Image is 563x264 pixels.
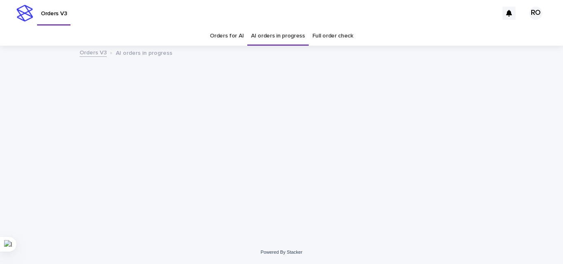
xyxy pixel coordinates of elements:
[116,48,172,57] p: AI orders in progress
[260,250,302,255] a: Powered By Stacker
[312,26,353,46] a: Full order check
[251,26,305,46] a: AI orders in progress
[529,7,542,20] div: RO
[80,47,107,57] a: Orders V3
[210,26,244,46] a: Orders for AI
[16,5,33,21] img: stacker-logo-s-only.png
